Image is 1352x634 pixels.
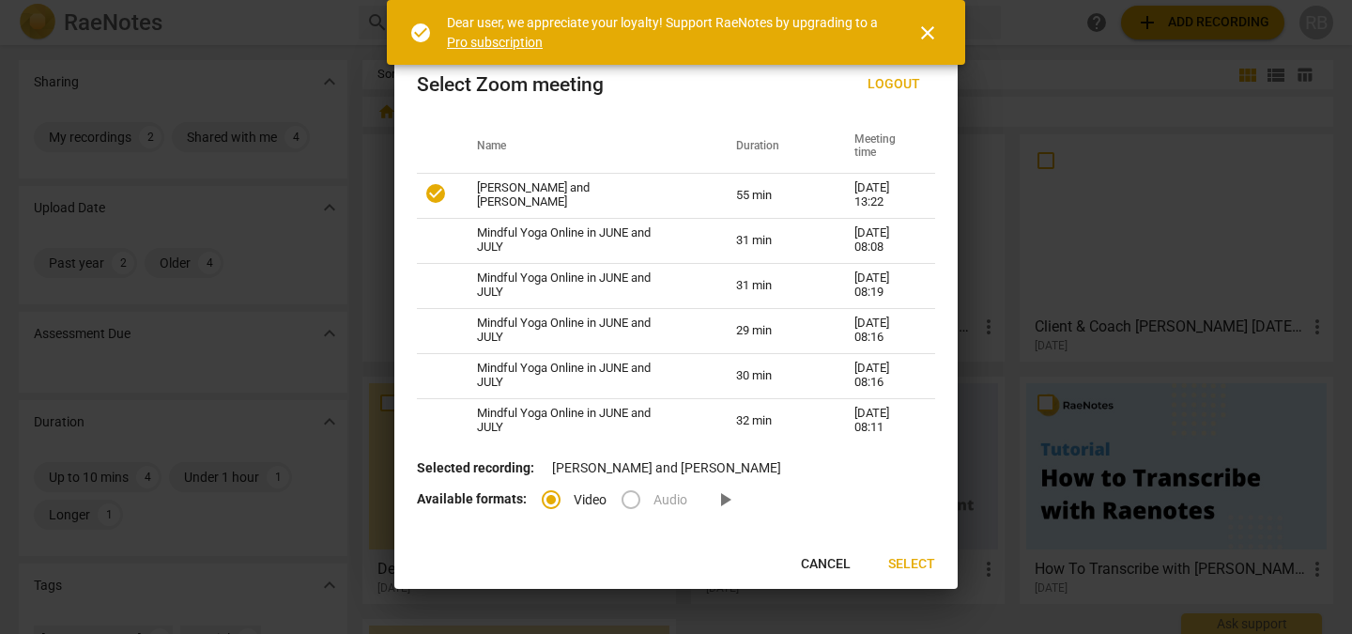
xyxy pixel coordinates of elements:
span: close [916,22,939,44]
span: play_arrow [714,488,736,511]
button: Logout [853,68,935,101]
td: [DATE] 08:16 [832,353,935,398]
button: Select [873,548,950,581]
span: Select [888,555,935,574]
div: Select Zoom meeting [417,73,604,97]
p: [PERSON_NAME] and [PERSON_NAME] [417,458,935,478]
span: Audio [653,490,687,510]
td: 30 min [714,353,832,398]
th: Duration [714,120,832,173]
td: 31 min [714,218,832,263]
td: [PERSON_NAME] and [PERSON_NAME] [454,173,714,218]
div: File type [542,491,702,506]
span: Logout [868,75,920,94]
td: Mindful Yoga Online in JUNE and JULY [454,218,714,263]
td: Mindful Yoga Online in JUNE and JULY [454,263,714,308]
td: 31 min [714,263,832,308]
td: [DATE] 08:16 [832,308,935,353]
a: Pro subscription [447,35,543,50]
td: Mindful Yoga Online in JUNE and JULY [454,398,714,443]
b: Available formats: [417,491,527,506]
th: Name [454,120,714,173]
td: [DATE] 08:11 [832,398,935,443]
td: [DATE] 08:19 [832,263,935,308]
a: Preview [702,477,747,522]
button: Close [905,10,950,55]
td: 55 min [714,173,832,218]
td: [DATE] 08:08 [832,218,935,263]
button: Cancel [786,548,866,581]
td: Mindful Yoga Online in JUNE and JULY [454,353,714,398]
span: check_circle [424,182,447,205]
b: Selected recording: [417,460,534,475]
div: Dear user, we appreciate your loyalty! Support RaeNotes by upgrading to a [447,13,883,52]
span: check_circle [409,22,432,44]
th: Meeting time [832,120,935,173]
span: Cancel [801,555,851,574]
td: [DATE] 13:22 [832,173,935,218]
span: Video [574,490,607,510]
td: Mindful Yoga Online in JUNE and JULY [454,308,714,353]
td: 32 min [714,398,832,443]
td: 29 min [714,308,832,353]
